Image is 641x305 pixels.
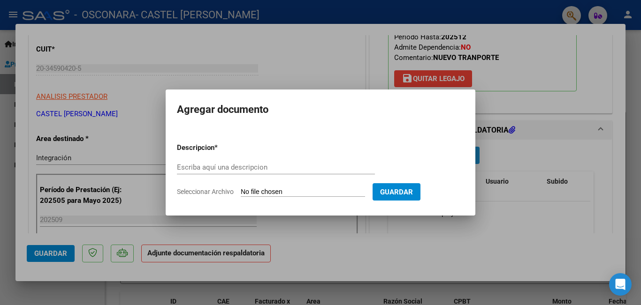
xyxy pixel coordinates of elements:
[177,101,464,119] h2: Agregar documento
[177,142,263,153] p: Descripcion
[373,183,420,201] button: Guardar
[609,273,632,296] div: Open Intercom Messenger
[177,188,234,195] span: Seleccionar Archivo
[380,188,413,196] span: Guardar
